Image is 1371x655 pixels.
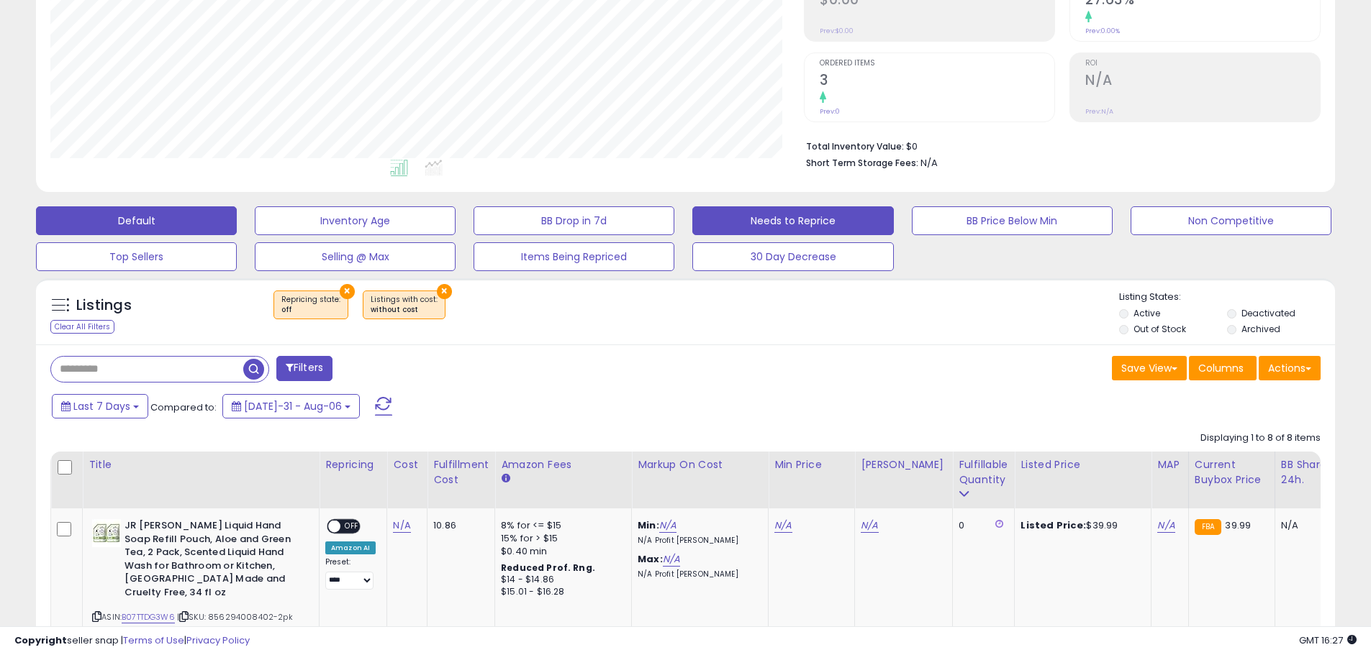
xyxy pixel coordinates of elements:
[371,294,438,316] span: Listings with cost :
[1259,356,1321,380] button: Actions
[393,457,421,472] div: Cost
[89,457,313,472] div: Title
[1241,323,1280,335] label: Archived
[36,242,237,271] button: Top Sellers
[638,569,757,580] p: N/A Profit [PERSON_NAME]
[222,394,360,418] button: [DATE]-31 - Aug-06
[501,519,620,532] div: 8% for <= $15
[1085,27,1120,35] small: Prev: 0.00%
[393,518,410,533] a: N/A
[1112,356,1187,380] button: Save View
[122,611,175,623] a: B07TTDG3W6
[1119,290,1335,304] p: Listing States:
[123,633,184,647] a: Terms of Use
[663,552,680,567] a: N/A
[325,557,376,590] div: Preset:
[501,574,620,586] div: $14 - $14.86
[501,586,620,598] div: $15.01 - $16.28
[692,242,893,271] button: 30 Day Decrease
[1085,107,1113,116] small: Prev: N/A
[1299,633,1357,647] span: 2025-08-14 16:27 GMT
[52,394,148,418] button: Last 7 Days
[501,532,620,545] div: 15% for > $15
[255,206,456,235] button: Inventory Age
[806,137,1310,154] li: $0
[820,72,1054,91] h2: 3
[340,284,355,299] button: ×
[1195,519,1221,535] small: FBA
[1085,60,1320,68] span: ROI
[806,140,904,152] b: Total Inventory Value:
[325,457,381,472] div: Repricing
[1189,356,1257,380] button: Columns
[150,400,217,414] span: Compared to:
[638,552,663,566] b: Max:
[806,157,918,169] b: Short Term Storage Fees:
[50,320,114,334] div: Clear All Filters
[1134,307,1160,319] label: Active
[255,242,456,271] button: Selling @ Max
[276,356,332,381] button: Filters
[73,399,130,413] span: Last 7 Days
[1241,307,1295,319] label: Deactivated
[474,206,674,235] button: BB Drop in 7d
[501,457,625,472] div: Amazon Fees
[340,521,363,533] span: OFF
[437,284,452,299] button: ×
[912,206,1113,235] button: BB Price Below Min
[638,457,762,472] div: Markup on Cost
[1085,72,1320,91] h2: N/A
[1021,519,1140,532] div: $39.99
[92,519,121,547] img: 51VrILb665L._SL40_.jpg
[959,457,1008,487] div: Fulfillable Quantity
[1021,518,1086,532] b: Listed Price:
[1195,457,1269,487] div: Current Buybox Price
[501,545,620,558] div: $0.40 min
[281,305,340,315] div: off
[774,457,849,472] div: Min Price
[920,156,938,170] span: N/A
[14,633,67,647] strong: Copyright
[820,60,1054,68] span: Ordered Items
[1131,206,1331,235] button: Non Competitive
[281,294,340,316] span: Repricing state :
[692,206,893,235] button: Needs to Reprice
[76,296,132,316] h5: Listings
[1281,457,1334,487] div: BB Share 24h.
[125,519,299,603] b: JR [PERSON_NAME] Liquid Hand Soap Refill Pouch, Aloe and Green Tea, 2 Pack, Scented Liquid Hand W...
[1134,323,1186,335] label: Out of Stock
[1157,457,1182,472] div: MAP
[433,457,489,487] div: Fulfillment Cost
[501,562,595,574] b: Reduced Prof. Rng.
[1157,518,1175,533] a: N/A
[638,536,757,546] p: N/A Profit [PERSON_NAME]
[1198,361,1244,375] span: Columns
[632,452,769,508] th: The percentage added to the cost of goods (COGS) that forms the calculator for Min & Max prices.
[325,541,376,554] div: Amazon AI
[36,206,237,235] button: Default
[1021,457,1145,472] div: Listed Price
[820,107,840,116] small: Prev: 0
[959,519,1003,532] div: 0
[1281,519,1329,532] div: N/A
[501,472,510,485] small: Amazon Fees.
[638,518,659,532] b: Min:
[861,518,878,533] a: N/A
[186,633,250,647] a: Privacy Policy
[433,519,484,532] div: 10.86
[14,634,250,648] div: seller snap | |
[244,399,342,413] span: [DATE]-31 - Aug-06
[1200,431,1321,445] div: Displaying 1 to 8 of 8 items
[861,457,946,472] div: [PERSON_NAME]
[659,518,677,533] a: N/A
[474,242,674,271] button: Items Being Repriced
[774,518,792,533] a: N/A
[820,27,854,35] small: Prev: $0.00
[371,305,438,315] div: without cost
[177,611,293,623] span: | SKU: 856294008402-2pk
[1225,518,1251,532] span: 39.99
